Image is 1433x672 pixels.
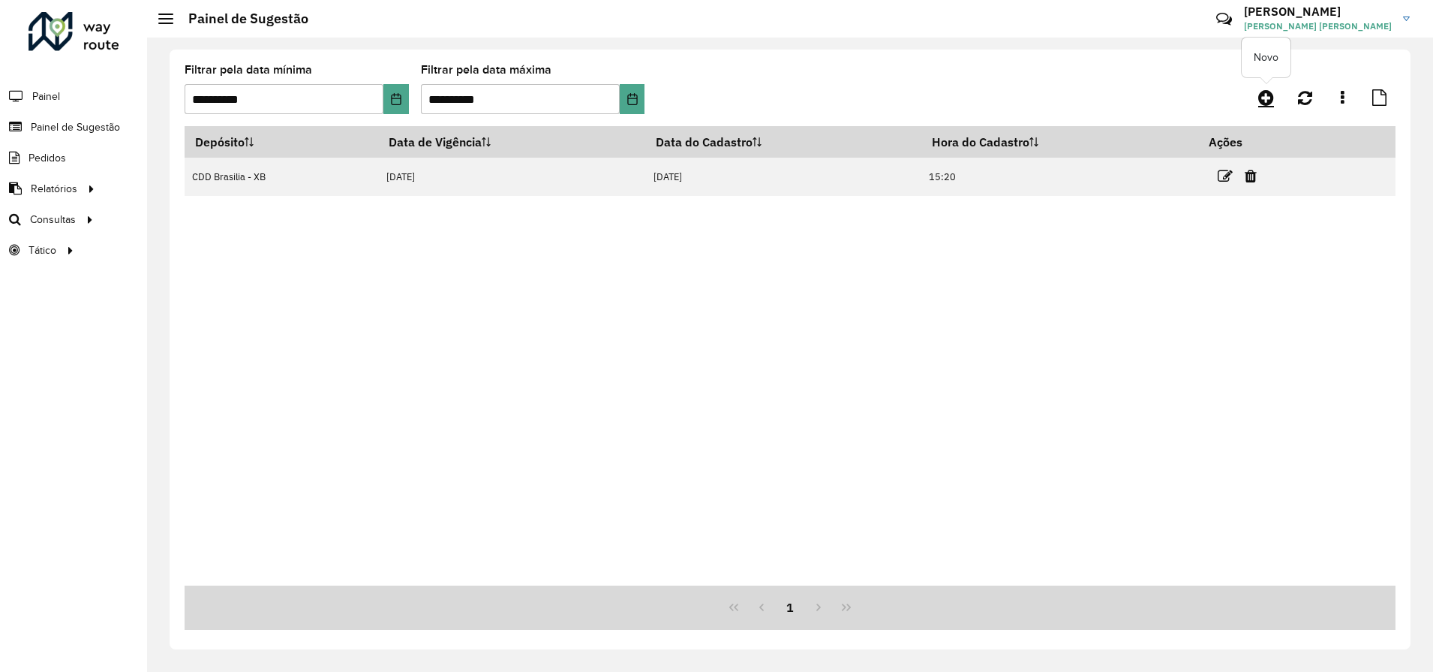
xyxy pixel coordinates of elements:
[646,126,921,158] th: Data do Cadastro
[646,158,921,196] td: [DATE]
[30,212,76,228] span: Consultas
[31,181,77,197] span: Relatórios
[1218,166,1233,186] a: Editar
[378,126,645,158] th: Data de Vigência
[1245,166,1257,186] a: Excluir
[185,158,378,196] td: CDD Brasilia - XB
[32,89,60,104] span: Painel
[29,243,56,258] span: Tático
[620,84,644,114] button: Choose Date
[1208,3,1240,35] a: Contato Rápido
[378,158,645,196] td: [DATE]
[185,126,378,158] th: Depósito
[421,61,551,79] label: Filtrar pela data máxima
[1244,5,1392,19] h3: [PERSON_NAME]
[776,593,804,622] button: 1
[173,11,308,27] h2: Painel de Sugestão
[921,158,1198,196] td: 15:20
[1244,20,1392,33] span: [PERSON_NAME] [PERSON_NAME]
[921,126,1198,158] th: Hora do Cadastro
[1198,126,1288,158] th: Ações
[31,119,120,135] span: Painel de Sugestão
[1242,38,1290,77] div: Novo
[383,84,408,114] button: Choose Date
[29,150,66,166] span: Pedidos
[185,61,312,79] label: Filtrar pela data mínima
